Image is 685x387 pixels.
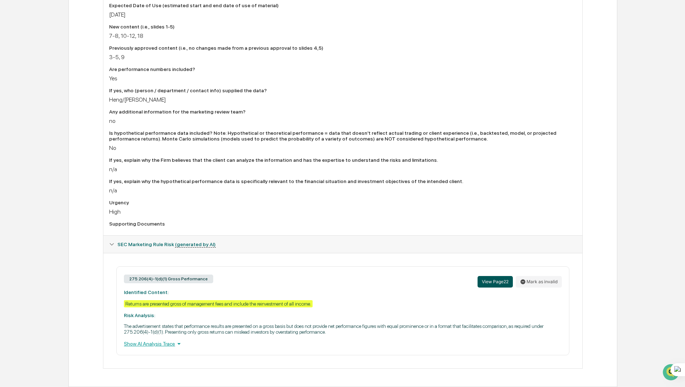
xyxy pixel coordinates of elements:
button: View Page22 [478,276,513,288]
div: 🔎 [7,105,13,111]
span: Attestations [59,91,89,98]
div: Previously approved content (i.e., no changes made from a previous approval to slides 4,5) [109,45,576,51]
button: Start new chat [122,57,131,66]
div: High [109,208,576,215]
div: 7-8, 10-12, 18 [109,32,576,39]
div: no [109,117,576,124]
div: Show AI Analysis Trace [124,340,561,348]
div: Supporting Documents [109,221,576,227]
iframe: Open customer support [662,363,681,383]
div: Is hypothetical performance data included? Note: Hypothetical or theoretical performance = data t... [109,130,576,142]
span: Preclearance [14,91,46,98]
p: How can we help? [7,15,131,27]
div: Returns are presented gross of management fees and include the reinvestment of all income. [124,300,313,307]
div: 🗄️ [52,92,58,97]
div: [DATE] [109,11,576,18]
div: Start new chat [24,55,118,62]
u: (generated by AI) [175,241,216,248]
span: Pylon [72,122,87,128]
a: 🔎Data Lookup [4,102,48,115]
a: 🗄️Attestations [49,88,92,101]
img: 1746055101610-c473b297-6a78-478c-a979-82029cc54cd1 [7,55,20,68]
div: If yes, who (person / department / contact info) supplied the data? [109,88,576,93]
div: If yes, explain why the Firm believes that the client can analyze the information and has the exp... [109,157,576,163]
div: 3-5, 9 [109,54,576,61]
span: SEC Marketing Rule Risk [117,241,216,247]
div: 275.206(4)-1(d)(1) Gross Performance [124,275,213,283]
span: Data Lookup [14,104,45,112]
div: Any additional information for the marketing review team? [109,109,576,115]
div: SEC Marketing Rule Risk (generated by AI) [103,236,582,253]
a: 🖐️Preclearance [4,88,49,101]
div: Heng/[PERSON_NAME] [109,96,576,103]
div: n/a [109,187,576,194]
div: No [109,144,576,151]
div: 🖐️ [7,92,13,97]
div: We're available if you need us! [24,62,91,68]
a: Powered byPylon [51,122,87,128]
button: Mark as invalid [516,276,562,288]
strong: Identified Content: [124,289,169,295]
div: n/a [109,166,576,173]
div: Are performance numbers included? [109,66,576,72]
div: Yes [109,75,576,82]
div: Expected Date of Use (estimated start and end date of use of material) [109,3,576,8]
div: New content (i.e., slides 1-5) [109,24,576,30]
input: Clear [19,33,119,40]
strong: Risk Analysis: [124,312,155,318]
div: If yes, explain why the hypothetical performance data is specifically relevant to the financial s... [109,178,576,184]
p: The advertisement states that performance results are presented on a gross basis but does not pro... [124,323,561,335]
div: Urgency [109,200,576,205]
